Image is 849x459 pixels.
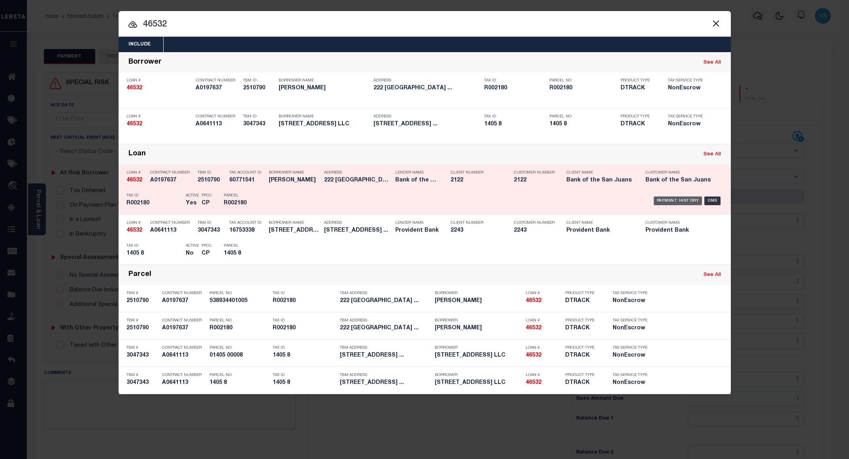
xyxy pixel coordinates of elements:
p: TBM ID [198,221,225,225]
h5: R002180 [549,85,617,92]
h5: 16753338 [229,227,265,234]
h5: 01405 00008 [209,352,269,359]
h5: 46532 [126,227,146,234]
h5: Provident Bank [395,227,439,234]
h5: Provident Bank [566,227,634,234]
p: Loan # [126,78,192,83]
p: Product Type [565,346,601,350]
h5: DTRACK [565,298,601,304]
p: Tax ID [273,291,336,296]
input: Start typing... [119,18,731,32]
div: OMS [704,196,721,205]
p: Client Name [566,170,634,175]
h5: R002180 [273,298,336,304]
p: TBM ID [243,114,275,119]
p: Address [324,170,391,175]
h5: 1405 8 [126,250,182,257]
h5: 176 KINDERKAMACK RD PARK RIDGE ... [340,352,431,359]
h5: A0641113 [150,227,194,234]
strong: 46532 [126,85,142,91]
h5: 222 LOST VALLEY PAGOSA SPRINGS ... [340,325,431,332]
a: See All [704,60,721,65]
h5: 1405 8 [273,352,336,359]
p: PPCC [202,193,212,198]
p: Parcel No [549,114,617,119]
p: Address [324,221,391,225]
h5: 2122 [514,177,553,184]
p: Product Type [565,373,601,378]
h5: Bank of the San Juans [566,177,634,184]
h5: DTRACK [621,85,656,92]
h5: Yes [186,200,198,207]
p: Product Type [565,291,601,296]
h5: DTRACK [565,380,601,386]
h5: R002180 [484,85,545,92]
p: Address [374,78,480,83]
h5: 1405 8 [209,380,269,386]
p: Tax ID [273,346,336,350]
p: PPCC [202,244,212,248]
p: TBM ID [243,78,275,83]
h5: 3047343 [243,121,275,128]
p: Tax Service Type [613,318,648,323]
h5: A0197637 [196,85,239,92]
p: Client Name [566,221,634,225]
h5: A0641113 [196,121,239,128]
strong: 46532 [126,228,142,233]
p: Product Type [565,318,601,323]
h5: 2122 [451,177,502,184]
h5: 176 KINDERKAMACK ROAD LLC [269,227,320,234]
p: Parcel [224,244,259,248]
h5: 176 KINDERKAMACK ROAD LLC [435,380,522,386]
h5: A0641113 [162,380,206,386]
p: Parcel No [209,291,269,296]
h5: NonEscrow [668,85,707,92]
h5: Provident Bank [645,227,713,234]
h5: 60771541 [229,177,265,184]
h5: 46532 [526,298,561,304]
p: Loan # [126,221,146,225]
p: Active [186,244,199,248]
div: Payment History [654,196,702,205]
p: Contract Number [150,170,194,175]
h5: CP [202,250,212,257]
h5: 46532 [526,380,561,386]
a: See All [704,152,721,157]
h5: 176 KINDERKAMACK RD PARK RIDGE ... [324,227,391,234]
p: Contract Number [150,221,194,225]
h5: NonEscrow [613,325,648,332]
p: Client Number [451,221,502,225]
p: Tax Service Type [668,78,707,83]
h5: NonEscrow [613,380,648,386]
p: Contract Number [162,373,206,378]
h5: 1405 8 [484,121,545,128]
p: TBM # [126,346,158,350]
h5: KELLY HUGH T [435,298,522,304]
p: Borrower [435,373,522,378]
h5: CP [202,200,212,207]
h5: 3047343 [198,227,225,234]
div: Borrower [128,58,162,67]
h5: 2510790 [198,177,225,184]
p: Lender Name [395,170,439,175]
p: Contract Number [196,78,239,83]
p: Contract Number [162,318,206,323]
strong: 46532 [526,325,541,331]
p: Borrower Name [269,221,320,225]
h5: 222 LOST VALLEY PAGOSA SPRINGS ... [340,298,431,304]
h5: KELLY HUGH T [435,325,522,332]
h5: 2243 [451,227,502,234]
h5: 1405 8 [224,250,259,257]
p: TBM # [126,373,158,378]
h5: 2243 [514,227,553,234]
h5: 176 KINDERKAMACK RD PARK RIDGE ... [340,380,431,386]
p: Customer Name [645,221,713,225]
p: Tax ID [273,373,336,378]
p: Loan # [526,318,561,323]
p: Customer Name [645,170,713,175]
h5: 2510790 [126,298,158,304]
h5: NonEscrow [613,352,648,359]
h5: HUGH KELLY [269,177,320,184]
p: Borrower Name [269,170,320,175]
p: Tax Account ID [229,221,265,225]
